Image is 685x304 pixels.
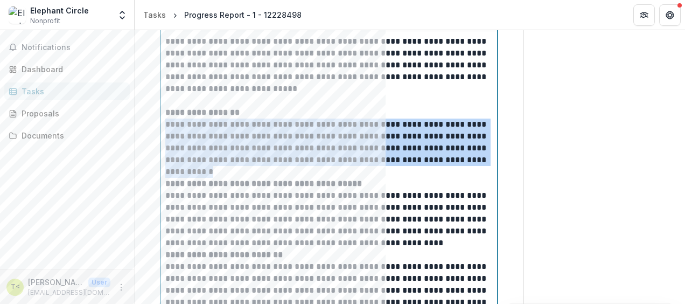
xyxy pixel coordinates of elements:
[30,5,89,16] div: Elephant Circle
[30,16,60,26] span: Nonprofit
[139,7,306,23] nav: breadcrumb
[4,127,130,144] a: Documents
[4,60,130,78] a: Dashboard
[22,43,125,52] span: Notifications
[4,105,130,122] a: Proposals
[115,281,128,294] button: More
[22,86,121,97] div: Tasks
[28,277,84,288] p: [PERSON_NAME] <[EMAIL_ADDRESS][DOMAIN_NAME]>
[22,108,121,119] div: Proposals
[115,4,130,26] button: Open entity switcher
[143,9,166,20] div: Tasks
[28,288,110,298] p: [EMAIL_ADDRESS][DOMAIN_NAME]
[184,9,302,20] div: Progress Report - 1 - 12228498
[659,4,681,26] button: Get Help
[4,82,130,100] a: Tasks
[22,64,121,75] div: Dashboard
[633,4,655,26] button: Partners
[4,39,130,56] button: Notifications
[88,278,110,287] p: User
[11,284,20,291] div: Tamara Trinidad <parteratamara@gmail.com>
[22,130,121,141] div: Documents
[139,7,170,23] a: Tasks
[9,6,26,24] img: Elephant Circle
